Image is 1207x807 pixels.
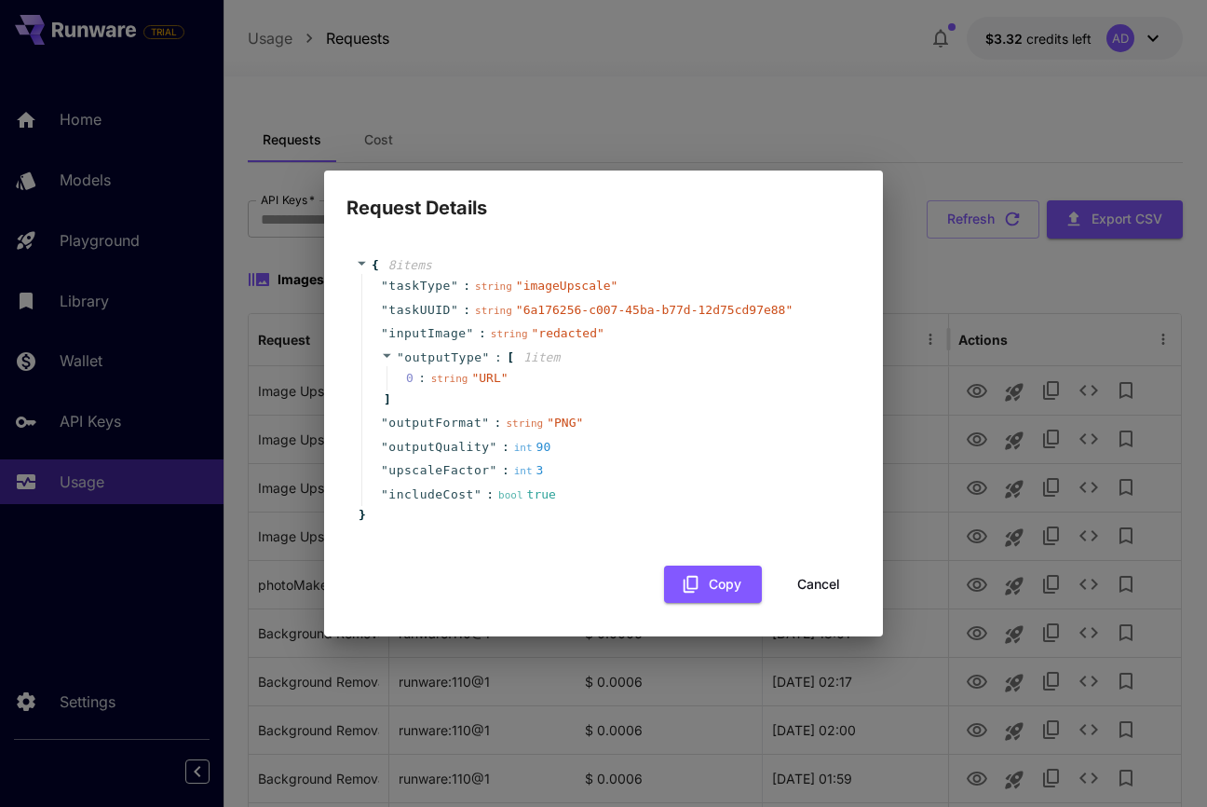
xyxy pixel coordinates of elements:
span: bool [498,489,523,501]
span: : [495,349,502,367]
span: " [381,416,388,430]
span: " [381,440,388,454]
span: " [381,303,388,317]
span: " [474,487,481,501]
span: string [475,280,512,293]
span: ] [381,390,391,409]
span: taskType [388,277,451,295]
span: string [431,373,468,385]
span: " [481,416,489,430]
span: outputType [404,350,481,364]
span: " [381,487,388,501]
button: Cancel [777,566,861,604]
span: [ [507,349,514,367]
span: " [482,350,490,364]
h2: Request Details [324,171,883,223]
span: " imageUpscale " [516,279,618,293]
span: : [463,277,470,295]
span: " 6a176256-c007-45ba-b77d-12d75cd97e88 " [516,303,793,317]
span: " [490,440,497,454]
span: inputImage [388,324,466,343]
div: 90 [514,438,551,457]
span: : [502,438,509,457]
span: " PNG " [547,416,583,430]
span: 8 item s [388,258,432,272]
div: 3 [514,461,544,480]
span: taskUUID [388,301,451,320]
span: " [397,350,404,364]
span: : [463,301,470,320]
span: " redacted " [532,326,604,340]
span: outputQuality [388,438,489,457]
span: : [495,414,502,432]
span: outputFormat [388,414,481,432]
button: Copy [664,566,762,604]
span: " [451,303,458,317]
span: string [475,305,512,317]
span: string [506,417,543,430]
span: : [486,486,494,504]
span: " [467,326,474,340]
span: 0 [406,369,431,388]
span: " [381,279,388,293]
span: { [372,256,379,275]
span: int [514,465,533,477]
span: " [490,463,497,477]
span: " URL " [471,371,508,385]
div: true [498,486,556,504]
span: " [381,326,388,340]
span: string [491,328,528,340]
span: int [514,442,533,454]
span: " [451,279,458,293]
span: includeCost [388,486,474,504]
span: } [356,506,366,525]
span: : [479,324,486,343]
span: 1 item [523,350,560,364]
span: : [502,461,509,480]
div: : [418,369,426,388]
span: " [381,463,388,477]
span: upscaleFactor [388,461,489,480]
